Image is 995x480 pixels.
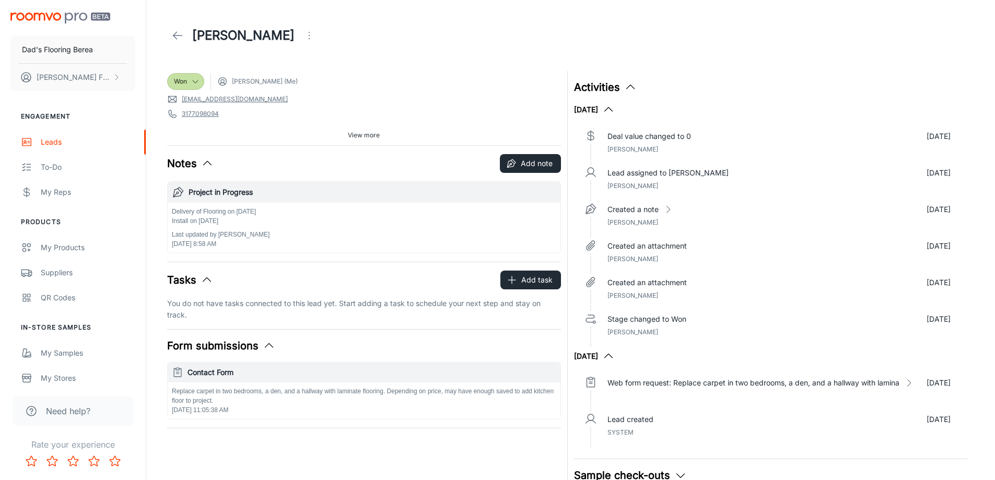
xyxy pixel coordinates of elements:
[299,25,320,46] button: Open menu
[42,451,63,472] button: Rate 2 star
[607,218,658,226] span: [PERSON_NAME]
[344,127,384,143] button: View more
[21,451,42,472] button: Rate 1 star
[607,255,658,263] span: [PERSON_NAME]
[574,79,637,95] button: Activities
[41,347,135,359] div: My Samples
[46,405,90,417] span: Need help?
[500,154,561,173] button: Add note
[63,451,84,472] button: Rate 3 star
[167,272,213,288] button: Tasks
[348,131,380,140] span: View more
[607,240,687,252] p: Created an attachment
[574,103,615,116] button: [DATE]
[927,414,951,425] p: [DATE]
[607,313,686,325] p: Stage changed to Won
[8,438,137,451] p: Rate your experience
[41,161,135,173] div: To-do
[104,451,125,472] button: Rate 5 star
[500,271,561,289] button: Add task
[167,156,214,171] button: Notes
[927,313,951,325] p: [DATE]
[174,77,187,86] span: Won
[10,13,110,24] img: Roomvo PRO Beta
[607,414,653,425] p: Lead created
[41,186,135,198] div: My Reps
[927,277,951,288] p: [DATE]
[168,182,560,253] button: Project in ProgressDelivery of Flooring on [DATE] Install on [DATE]Last updated by [PERSON_NAME][...
[172,207,270,226] p: Delivery of Flooring on [DATE] Install on [DATE]
[232,77,298,86] span: [PERSON_NAME] (Me)
[167,73,204,90] div: Won
[182,95,288,104] a: [EMAIL_ADDRESS][DOMAIN_NAME]
[41,292,135,303] div: QR Codes
[607,145,658,153] span: [PERSON_NAME]
[607,377,899,389] p: Web form request: Replace carpet in two bedrooms, a den, and a hallway with lamina
[22,44,93,55] p: Dad's Flooring Berea
[167,298,561,321] p: You do not have tasks connected to this lead yet. Start adding a task to schedule your next step ...
[188,367,556,378] h6: Contact Form
[192,26,295,45] h1: [PERSON_NAME]
[607,204,659,215] p: Created a note
[172,406,229,414] span: [DATE] 11:05:38 AM
[172,387,556,405] p: Replace carpet in two bedrooms, a den, and a hallway with laminate flooring. Depending on price, ...
[182,109,219,119] a: 3177098094
[927,204,951,215] p: [DATE]
[607,428,634,436] span: System
[927,167,951,179] p: [DATE]
[607,291,658,299] span: [PERSON_NAME]
[927,131,951,142] p: [DATE]
[172,239,270,249] p: [DATE] 8:58 AM
[168,362,560,419] button: Contact FormReplace carpet in two bedrooms, a den, and a hallway with laminate flooring. Dependin...
[607,167,729,179] p: Lead assigned to [PERSON_NAME]
[167,338,275,354] button: Form submissions
[927,240,951,252] p: [DATE]
[41,136,135,148] div: Leads
[37,72,110,83] p: [PERSON_NAME] Franklin
[189,186,556,198] h6: Project in Progress
[607,182,658,190] span: [PERSON_NAME]
[41,372,135,384] div: My Stores
[607,277,687,288] p: Created an attachment
[574,350,615,362] button: [DATE]
[607,328,658,336] span: [PERSON_NAME]
[41,242,135,253] div: My Products
[172,230,270,239] p: Last updated by [PERSON_NAME]
[10,64,135,91] button: [PERSON_NAME] Franklin
[10,36,135,63] button: Dad's Flooring Berea
[927,377,951,389] p: [DATE]
[84,451,104,472] button: Rate 4 star
[607,131,691,142] p: Deal value changed to 0
[41,267,135,278] div: Suppliers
